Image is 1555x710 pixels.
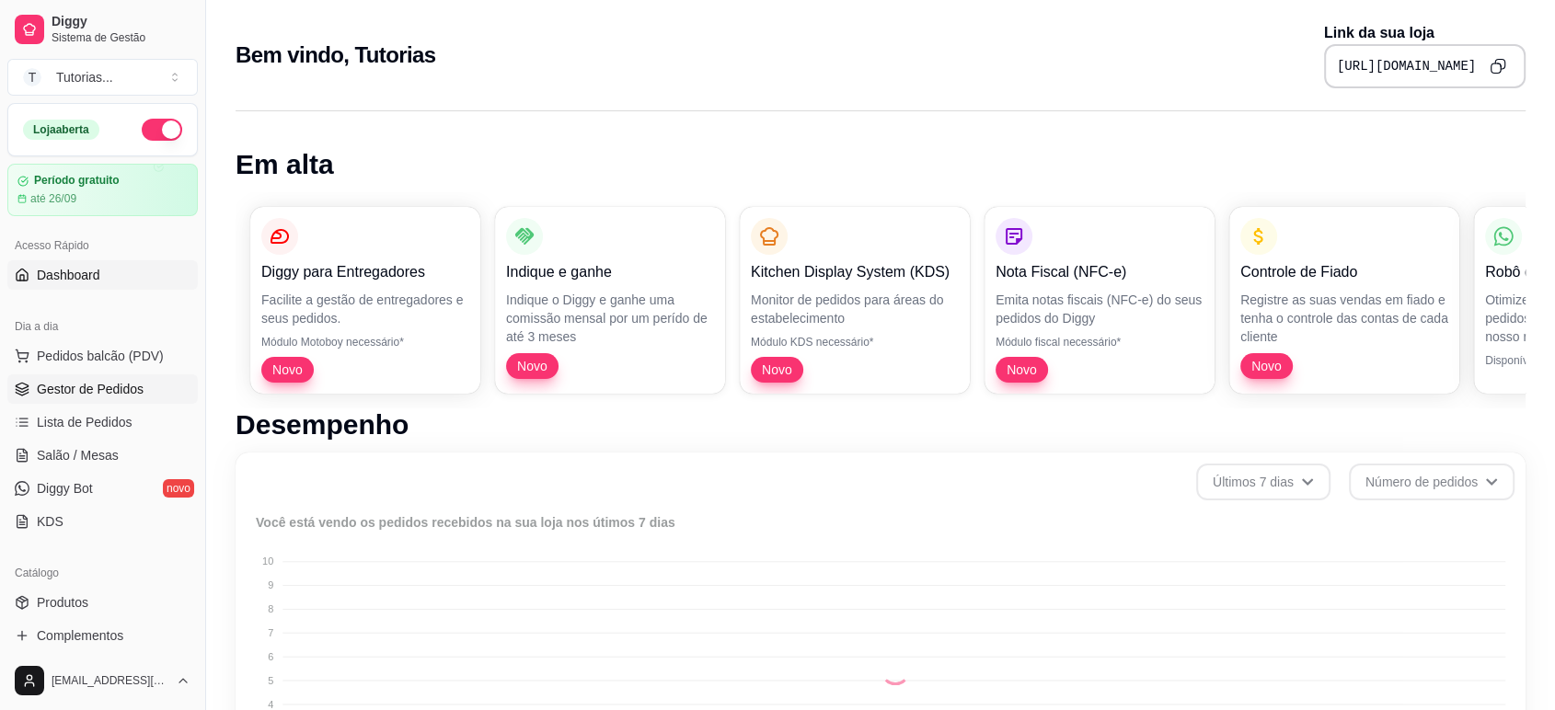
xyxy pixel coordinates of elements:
p: Nota Fiscal (NFC-e) [996,261,1204,283]
p: Diggy para Entregadores [261,261,469,283]
h1: Em alta [236,148,1526,181]
span: Sistema de Gestão [52,30,190,45]
tspan: 10 [262,555,273,567]
p: Controle de Fiado [1240,261,1448,283]
button: Alterar Status [142,119,182,141]
button: Pedidos balcão (PDV) [7,341,198,371]
tspan: 4 [268,699,273,710]
a: Salão / Mesas [7,441,198,470]
span: KDS [37,512,63,531]
a: Diggy Botnovo [7,474,198,503]
text: Você está vendo os pedidos recebidos na sua loja nos útimos 7 dias [256,515,675,530]
p: Monitor de pedidos para áreas do estabelecimento [751,291,959,327]
p: Módulo Motoboy necessário* [261,335,469,349]
span: Diggy [52,14,190,30]
span: Gestor de Pedidos [37,380,144,398]
div: Loading [881,656,910,685]
h2: Bem vindo, Tutorias [236,40,436,70]
span: Novo [754,361,800,379]
p: Indique o Diggy e ganhe uma comissão mensal por um perído de até 3 meses [506,291,714,346]
span: Novo [1244,357,1289,375]
p: Link da sua loja [1324,22,1526,44]
button: Número de pedidos [1349,464,1515,500]
span: Complementos [37,626,123,645]
div: Dia a dia [7,312,198,341]
button: Diggy para EntregadoresFacilite a gestão de entregadores e seus pedidos.Módulo Motoboy necessário... [250,207,480,394]
div: Tutorias ... [56,68,113,86]
button: Últimos 7 dias [1196,464,1330,500]
span: Novo [265,361,310,379]
span: Pedidos balcão (PDV) [37,347,164,365]
a: KDS [7,507,198,536]
span: T [23,68,41,86]
tspan: 9 [268,579,273,590]
tspan: 7 [268,627,273,638]
p: Módulo fiscal necessário* [996,335,1204,349]
h1: Desempenho [236,408,1526,441]
p: Registre as suas vendas em fiado e tenha o controle das contas de cada cliente [1240,291,1448,346]
button: Indique e ganheIndique o Diggy e ganhe uma comissão mensal por um perído de até 3 mesesNovo [495,207,725,394]
span: Novo [999,361,1044,379]
p: Indique e ganhe [506,261,714,283]
tspan: 5 [268,675,273,686]
button: Kitchen Display System (KDS)Monitor de pedidos para áreas do estabelecimentoMódulo KDS necessário... [740,207,970,394]
article: Período gratuito [34,174,120,188]
a: Período gratuitoaté 26/09 [7,164,198,216]
a: Gestor de Pedidos [7,374,198,404]
div: Acesso Rápido [7,231,198,260]
a: Dashboard [7,260,198,290]
div: Loja aberta [23,120,99,140]
p: Módulo KDS necessário* [751,335,959,349]
button: Nota Fiscal (NFC-e)Emita notas fiscais (NFC-e) do seus pedidos do DiggyMódulo fiscal necessário*Novo [985,207,1215,394]
p: Kitchen Display System (KDS) [751,261,959,283]
button: Controle de FiadoRegistre as suas vendas em fiado e tenha o controle das contas de cada clienteNovo [1229,207,1459,394]
button: Copy to clipboard [1483,52,1513,81]
tspan: 6 [268,651,273,662]
span: Produtos [37,593,88,612]
span: Salão / Mesas [37,446,119,464]
span: Diggy Bot [37,479,93,498]
tspan: 8 [268,603,273,614]
a: Produtos [7,588,198,617]
span: [EMAIL_ADDRESS][DOMAIN_NAME] [52,673,168,688]
button: [EMAIL_ADDRESS][DOMAIN_NAME] [7,658,198,703]
p: Facilite a gestão de entregadores e seus pedidos. [261,291,469,327]
button: Select a team [7,59,198,96]
pre: [URL][DOMAIN_NAME] [1337,57,1476,75]
span: Lista de Pedidos [37,413,132,431]
div: Catálogo [7,558,198,588]
span: Dashboard [37,266,100,284]
article: até 26/09 [30,191,76,206]
a: DiggySistema de Gestão [7,7,198,52]
a: Lista de Pedidos [7,407,198,437]
span: Novo [510,357,555,375]
a: Complementos [7,621,198,650]
p: Emita notas fiscais (NFC-e) do seus pedidos do Diggy [996,291,1204,327]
